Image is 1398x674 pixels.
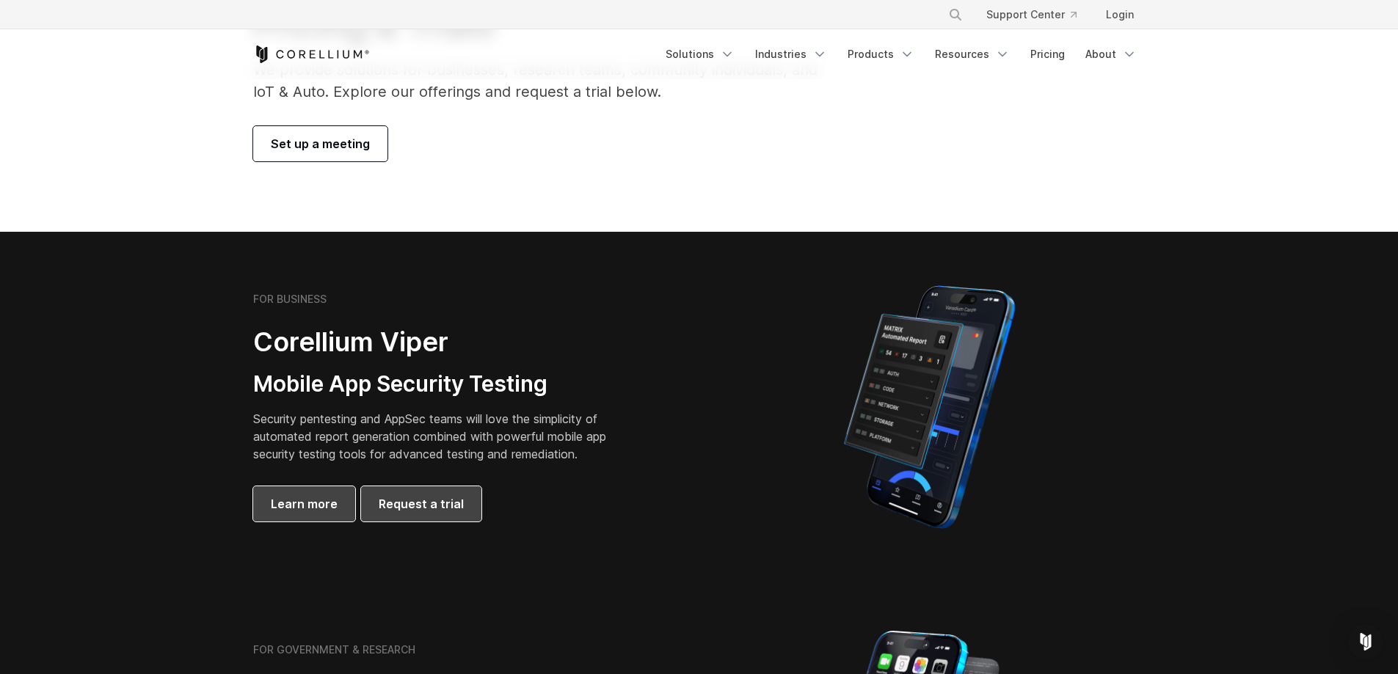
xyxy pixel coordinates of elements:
img: Corellium MATRIX automated report on iPhone showing app vulnerability test results across securit... [819,279,1040,535]
a: Pricing [1022,41,1074,67]
a: Industries [746,41,836,67]
div: Navigation Menu [657,41,1146,67]
div: Open Intercom Messenger [1348,624,1383,659]
a: Products [839,41,923,67]
p: We provide solutions for businesses, research teams, community individuals, and IoT & Auto. Explo... [253,59,838,103]
button: Search [942,1,969,28]
a: Login [1094,1,1146,28]
span: Learn more [271,495,338,513]
span: Set up a meeting [271,135,370,153]
a: Solutions [657,41,743,67]
span: Request a trial [379,495,464,513]
h6: FOR GOVERNMENT & RESEARCH [253,643,415,656]
div: Navigation Menu [931,1,1146,28]
a: Resources [926,41,1019,67]
h3: Mobile App Security Testing [253,370,629,398]
a: Set up a meeting [253,126,387,161]
h6: FOR BUSINESS [253,293,327,306]
a: Request a trial [361,486,481,521]
a: About [1077,41,1146,67]
a: Learn more [253,486,355,521]
p: Security pentesting and AppSec teams will love the simplicity of automated report generation comb... [253,410,629,463]
a: Support Center [975,1,1088,28]
a: Corellium Home [253,45,370,63]
h2: Corellium Viper [253,326,629,359]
